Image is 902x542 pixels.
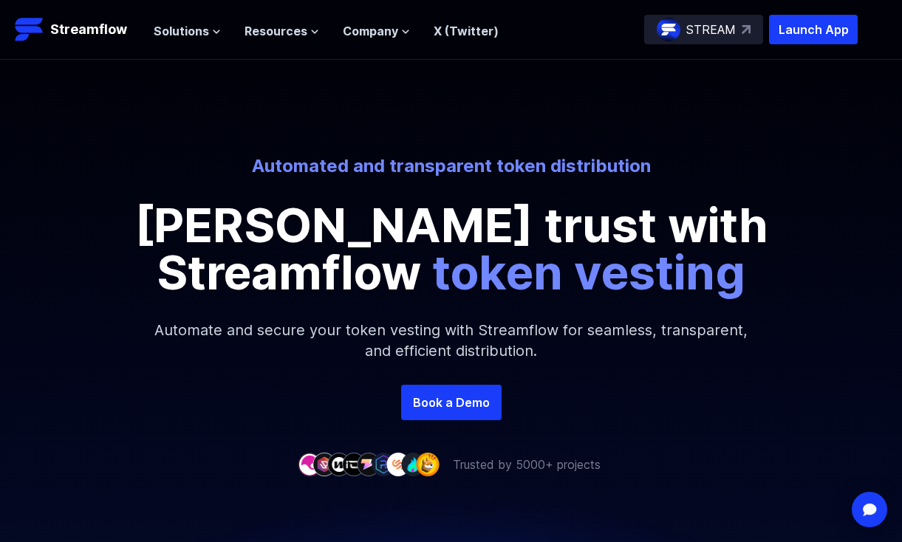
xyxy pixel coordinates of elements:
[327,453,351,476] img: company-3
[154,22,209,40] span: Solutions
[644,15,763,44] a: STREAM
[357,453,380,476] img: company-5
[50,19,127,40] p: Streamflow
[119,202,784,296] p: [PERSON_NAME] trust with Streamflow
[42,154,861,178] p: Automated and transparent token distribution
[657,18,680,41] img: streamflow-logo-circle.png
[386,453,410,476] img: company-7
[245,22,319,40] button: Resources
[432,244,745,301] span: token vesting
[401,385,502,420] a: Book a Demo
[434,24,499,38] a: X (Twitter)
[312,453,336,476] img: company-2
[245,22,307,40] span: Resources
[742,25,751,34] img: top-right-arrow.svg
[15,15,44,44] img: Streamflow Logo
[401,453,425,476] img: company-8
[343,22,398,40] span: Company
[298,453,321,476] img: company-1
[342,453,366,476] img: company-4
[134,296,769,385] p: Automate and secure your token vesting with Streamflow for seamless, transparent, and efficient d...
[343,22,410,40] button: Company
[686,21,736,38] p: STREAM
[769,15,858,44] button: Launch App
[416,453,440,476] img: company-9
[453,456,601,473] p: Trusted by 5000+ projects
[154,22,221,40] button: Solutions
[372,453,395,476] img: company-6
[15,15,139,44] a: Streamflow
[852,492,887,527] div: Open Intercom Messenger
